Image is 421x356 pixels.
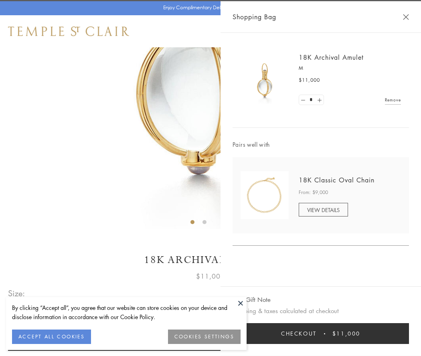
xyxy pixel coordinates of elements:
[299,188,328,196] span: From: $9,000
[233,306,409,316] p: Shipping & taxes calculated at checkout
[8,253,413,267] h1: 18K Archival Amulet
[315,95,323,105] a: Set quantity to 2
[233,12,276,22] span: Shopping Bag
[233,295,271,305] button: Add Gift Note
[299,176,374,184] a: 18K Classic Oval Chain
[168,330,241,344] button: COOKIES SETTINGS
[12,303,241,322] div: By clicking “Accept all”, you agree that our website can store cookies on your device and disclos...
[385,95,401,104] a: Remove
[233,323,409,344] button: Checkout $11,000
[299,95,307,105] a: Set quantity to 0
[241,56,289,104] img: 18K Archival Amulet
[299,64,401,72] p: M
[332,329,360,338] span: $11,000
[299,76,320,84] span: $11,000
[241,171,289,219] img: N88865-OV18
[281,329,317,338] span: Checkout
[12,330,91,344] button: ACCEPT ALL COOKIES
[299,53,364,62] a: 18K Archival Amulet
[307,206,340,214] span: VIEW DETAILS
[163,4,254,12] p: Enjoy Complimentary Delivery & Returns
[299,203,348,216] a: VIEW DETAILS
[233,140,409,149] span: Pairs well with
[8,26,129,36] img: Temple St. Clair
[196,271,225,281] span: $11,000
[403,14,409,20] button: Close Shopping Bag
[8,287,26,300] span: Size:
